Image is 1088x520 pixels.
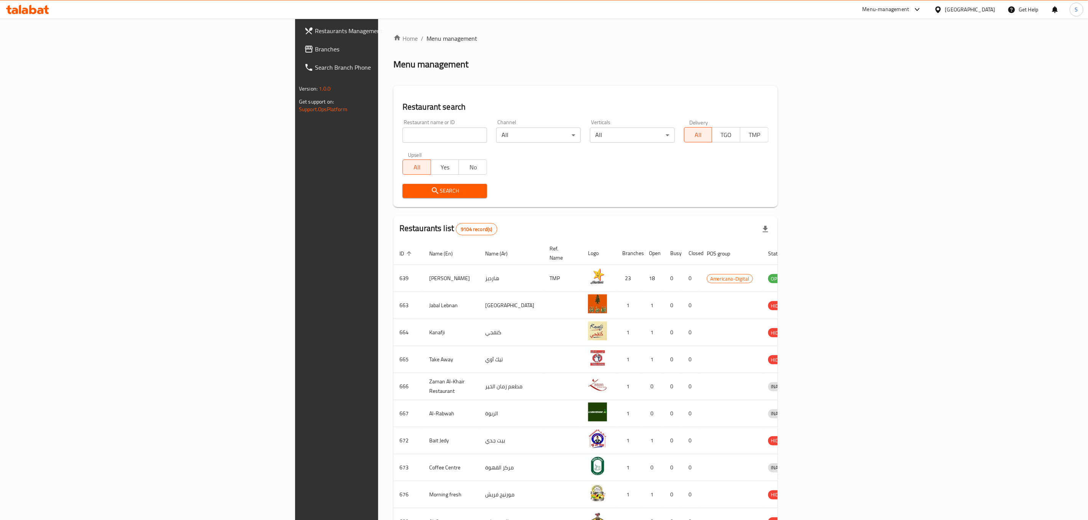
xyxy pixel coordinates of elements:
[682,346,701,373] td: 0
[664,242,682,265] th: Busy
[664,427,682,454] td: 0
[298,40,477,58] a: Branches
[664,319,682,346] td: 0
[768,301,791,310] div: HIDDEN
[479,346,543,373] td: تيك آوي
[768,274,787,283] span: OPEN
[616,400,643,427] td: 1
[299,104,347,114] a: Support.OpsPlatform
[588,267,607,286] img: Hardee's
[588,375,607,394] img: Zaman Al-Khair Restaurant
[479,292,543,319] td: [GEOGRAPHIC_DATA]
[582,242,616,265] th: Logo
[429,249,463,258] span: Name (En)
[768,382,794,391] div: INACTIVE
[299,97,334,107] span: Get support on:
[768,463,794,472] span: INACTIVE
[298,22,477,40] a: Restaurants Management
[616,427,643,454] td: 1
[643,427,664,454] td: 1
[319,84,331,94] span: 1.0.0
[664,373,682,400] td: 0
[768,463,794,472] div: INACTIVE
[588,402,607,421] img: Al-Rabwah
[664,481,682,508] td: 0
[459,160,487,175] button: No
[434,162,456,173] span: Yes
[664,346,682,373] td: 0
[588,483,607,502] img: Morning fresh
[462,162,484,173] span: No
[768,301,791,310] span: HIDDEN
[403,101,768,113] h2: Restaurant search
[588,429,607,448] img: Bait Jedy
[315,45,471,54] span: Branches
[399,249,414,258] span: ID
[616,292,643,319] td: 1
[768,356,791,364] span: HIDDEN
[643,400,664,427] td: 0
[643,373,664,400] td: 0
[643,346,664,373] td: 1
[479,400,543,427] td: الربوة
[756,220,775,238] div: Export file
[479,373,543,400] td: مطعم زمان الخير
[684,127,713,142] button: All
[740,127,768,142] button: TMP
[588,321,607,340] img: Kanafji
[479,481,543,508] td: مورنيج فريش
[399,223,497,235] h2: Restaurants list
[707,274,752,283] span: Americana-Digital
[298,58,477,77] a: Search Branch Phone
[403,128,487,143] input: Search for restaurant name or ID..
[496,128,581,143] div: All
[687,129,709,140] span: All
[543,265,582,292] td: TMP
[456,223,497,235] div: Total records count
[299,84,318,94] span: Version:
[406,162,428,173] span: All
[768,274,787,283] div: OPEN
[408,152,422,157] label: Upsell
[664,292,682,319] td: 0
[768,436,791,445] span: HIDDEN
[682,481,701,508] td: 0
[768,409,794,418] div: INACTIVE
[616,373,643,400] td: 1
[403,160,431,175] button: All
[643,481,664,508] td: 1
[768,490,791,499] span: HIDDEN
[315,26,471,35] span: Restaurants Management
[768,382,794,391] span: INACTIVE
[945,5,995,14] div: [GEOGRAPHIC_DATA]
[743,129,765,140] span: TMP
[616,346,643,373] td: 1
[768,409,794,418] span: INACTIVE
[616,481,643,508] td: 1
[689,120,708,125] label: Delivery
[616,242,643,265] th: Branches
[768,355,791,364] div: HIDDEN
[682,292,701,319] td: 0
[643,292,664,319] td: 1
[768,436,791,445] div: HIDDEN
[682,400,701,427] td: 0
[682,319,701,346] td: 0
[431,160,459,175] button: Yes
[863,5,909,14] div: Menu-management
[682,427,701,454] td: 0
[590,128,674,143] div: All
[588,348,607,367] img: Take Away
[712,127,740,142] button: TGO
[616,319,643,346] td: 1
[485,249,518,258] span: Name (Ar)
[682,265,701,292] td: 0
[707,249,740,258] span: POS group
[715,129,737,140] span: TGO
[768,249,793,258] span: Status
[479,265,543,292] td: هارديز
[479,319,543,346] td: كنفجي
[456,226,497,233] span: 9104 record(s)
[682,242,701,265] th: Closed
[643,265,664,292] td: 18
